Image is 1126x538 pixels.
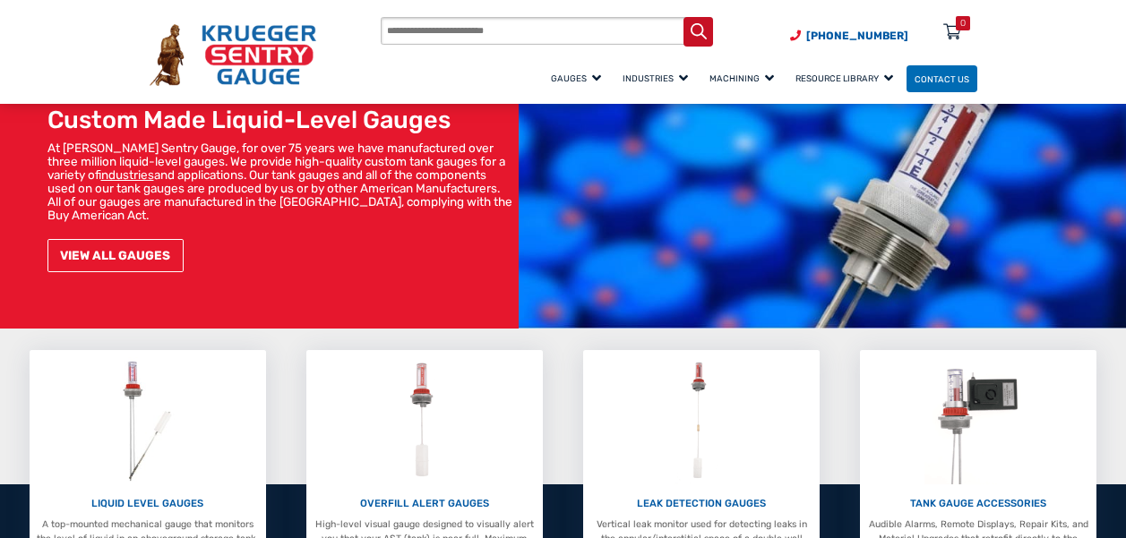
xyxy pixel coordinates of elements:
span: Machining [709,73,774,83]
img: Overfill Alert Gauges [395,357,454,485]
img: bg_hero_bannerksentry [519,46,1126,329]
p: OVERFILL ALERT GAUGES [313,496,536,511]
a: Contact Us [907,65,977,93]
a: Gauges [543,63,615,94]
span: Contact Us [915,73,969,83]
h1: Custom Made Liquid-Level Gauges [47,106,512,134]
img: Krueger Sentry Gauge [150,24,316,86]
img: Leak Detection Gauges [675,357,727,485]
p: LIQUID LEVEL GAUGES [36,496,259,511]
span: Gauges [551,73,601,83]
span: Industries [623,73,688,83]
span: [PHONE_NUMBER] [806,30,908,42]
img: Tank Gauge Accessories [924,357,1033,485]
p: LEAK DETECTION GAUGES [590,496,813,511]
a: Industries [615,63,701,94]
span: Resource Library [795,73,893,83]
a: industries [101,167,154,182]
a: VIEW ALL GAUGES [47,239,184,272]
div: 0 [960,16,966,30]
img: Liquid Level Gauges [112,357,184,485]
a: Machining [701,63,787,94]
p: TANK GAUGE ACCESSORIES [867,496,1090,511]
p: At [PERSON_NAME] Sentry Gauge, for over 75 years we have manufactured over three million liquid-l... [47,141,512,222]
a: Phone Number (920) 434-8860 [790,28,908,44]
a: Resource Library [787,63,907,94]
